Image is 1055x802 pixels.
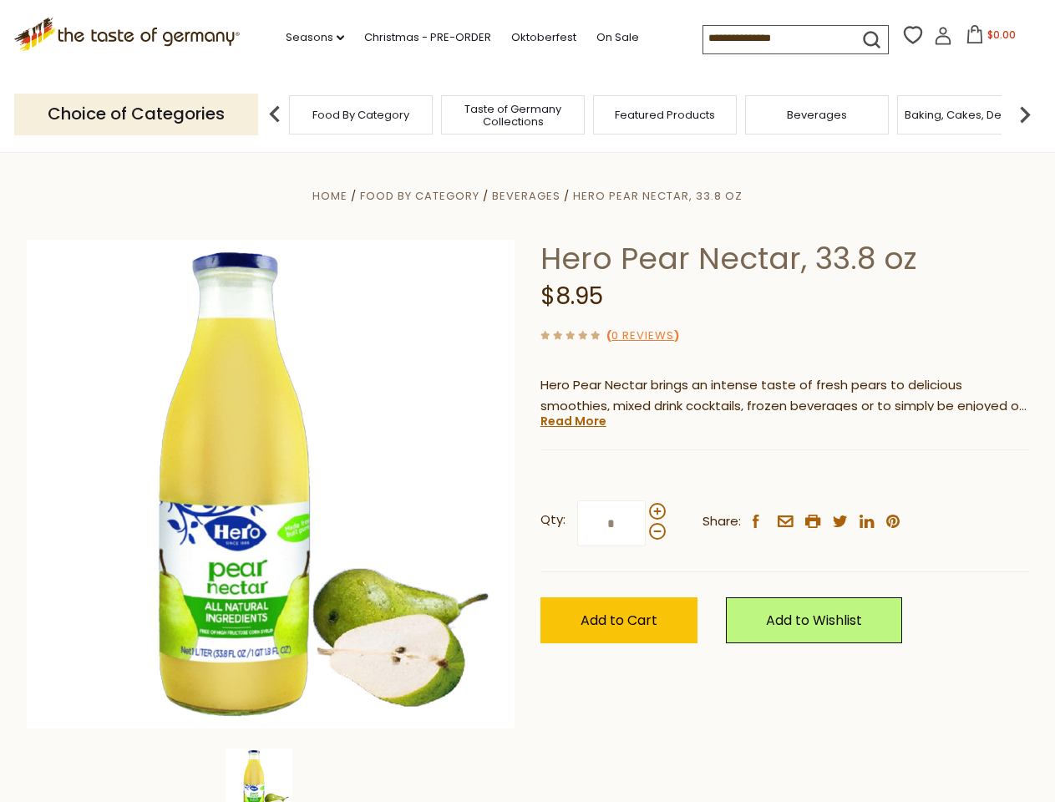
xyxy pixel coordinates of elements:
[364,28,491,47] a: Christmas - PRE-ORDER
[581,611,657,630] span: Add to Cart
[27,240,515,728] img: Hero Pear Nectar, 33.8 oz
[702,511,741,532] span: Share:
[987,28,1016,42] span: $0.00
[540,510,566,530] strong: Qty:
[606,327,679,343] span: ( )
[540,413,606,429] a: Read More
[956,25,1027,50] button: $0.00
[573,188,743,204] a: Hero Pear Nectar, 33.8 oz
[540,375,1029,417] p: Hero Pear Nectar brings an intense taste of fresh pears to delicious smoothies, mixed drink cockt...
[511,28,576,47] a: Oktoberfest
[787,109,847,121] a: Beverages
[577,500,646,546] input: Qty:
[312,109,409,121] a: Food By Category
[726,597,902,643] a: Add to Wishlist
[905,109,1034,121] a: Baking, Cakes, Desserts
[286,28,344,47] a: Seasons
[258,98,292,131] img: previous arrow
[611,327,674,345] a: 0 Reviews
[540,240,1029,277] h1: Hero Pear Nectar, 33.8 oz
[312,188,347,204] a: Home
[446,103,580,128] a: Taste of Germany Collections
[360,188,479,204] a: Food By Category
[1008,98,1042,131] img: next arrow
[596,28,639,47] a: On Sale
[492,188,560,204] a: Beverages
[540,597,697,643] button: Add to Cart
[540,280,603,312] span: $8.95
[615,109,715,121] a: Featured Products
[14,94,258,135] p: Choice of Categories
